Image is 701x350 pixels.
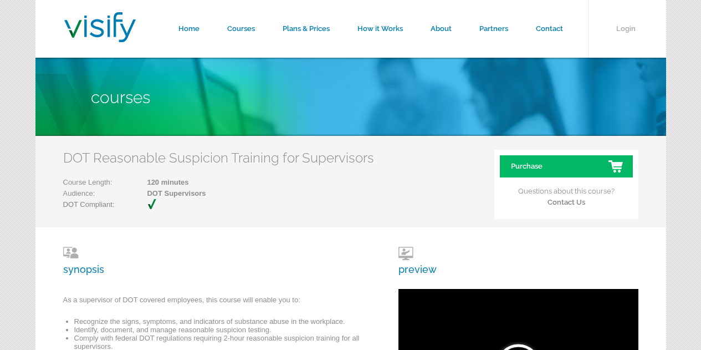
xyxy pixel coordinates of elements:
h2: DOT Reasonable Suspicion Training for Supervisors [63,150,374,166]
p: As a supervisor of DOT covered employees, this course will enable you to: [63,295,362,311]
p: Course Length: [63,177,206,188]
a: Visify Training [64,29,136,45]
h3: preview [398,247,437,275]
li: Recognize the signs, symptoms, and indicators of substance abuse in the workplace. [74,317,362,326]
li: Identify, document, and manage reasonable suspicion testing. [74,326,362,334]
span: Courses [91,88,150,107]
a: Contact Us [548,198,585,206]
p: Audience: [63,188,206,199]
h3: synopsis [63,247,362,275]
span: 120 minutes [112,177,206,188]
span: DOT Supervisors [112,188,206,199]
p: Questions about this course? [500,177,633,208]
a: Purchase [500,155,633,177]
img: Visify Training [64,12,136,42]
p: DOT Compliant: [63,199,168,210]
